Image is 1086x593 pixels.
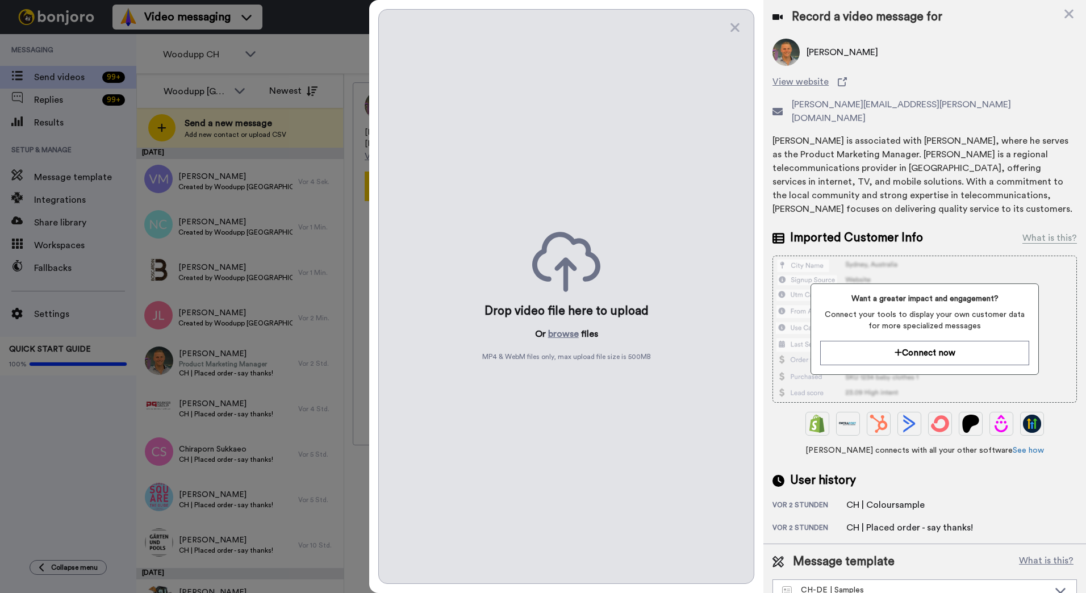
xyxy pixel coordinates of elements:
[772,445,1077,456] span: [PERSON_NAME] connects with all your other software
[535,327,598,341] p: Or files
[846,498,925,512] div: CH | Coloursample
[772,75,1077,89] a: View website
[772,523,846,534] div: vor 2 Stunden
[931,415,949,433] img: ConvertKit
[820,293,1029,304] span: Want a greater impact and engagement?
[772,75,829,89] span: View website
[962,415,980,433] img: Patreon
[793,553,895,570] span: Message template
[792,98,1077,125] span: [PERSON_NAME][EMAIL_ADDRESS][PERSON_NAME][DOMAIN_NAME]
[820,309,1029,332] span: Connect your tools to display your own customer data for more specialized messages
[839,415,857,433] img: Ontraport
[772,500,846,512] div: vor 2 Stunden
[1022,231,1077,245] div: What is this?
[900,415,918,433] img: ActiveCampaign
[1016,553,1077,570] button: What is this?
[846,521,973,534] div: CH | Placed order - say thanks!
[790,229,923,247] span: Imported Customer Info
[790,472,856,489] span: User history
[870,415,888,433] img: Hubspot
[482,352,651,361] span: MP4 & WebM files only, max upload file size is 500 MB
[808,415,826,433] img: Shopify
[820,341,1029,365] button: Connect now
[1023,415,1041,433] img: GoHighLevel
[484,303,649,319] div: Drop video file here to upload
[992,415,1010,433] img: Drip
[772,134,1077,216] div: [PERSON_NAME] is associated with [PERSON_NAME], where he serves as the Product Marketing Manager....
[548,327,579,341] button: browse
[1013,446,1044,454] a: See how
